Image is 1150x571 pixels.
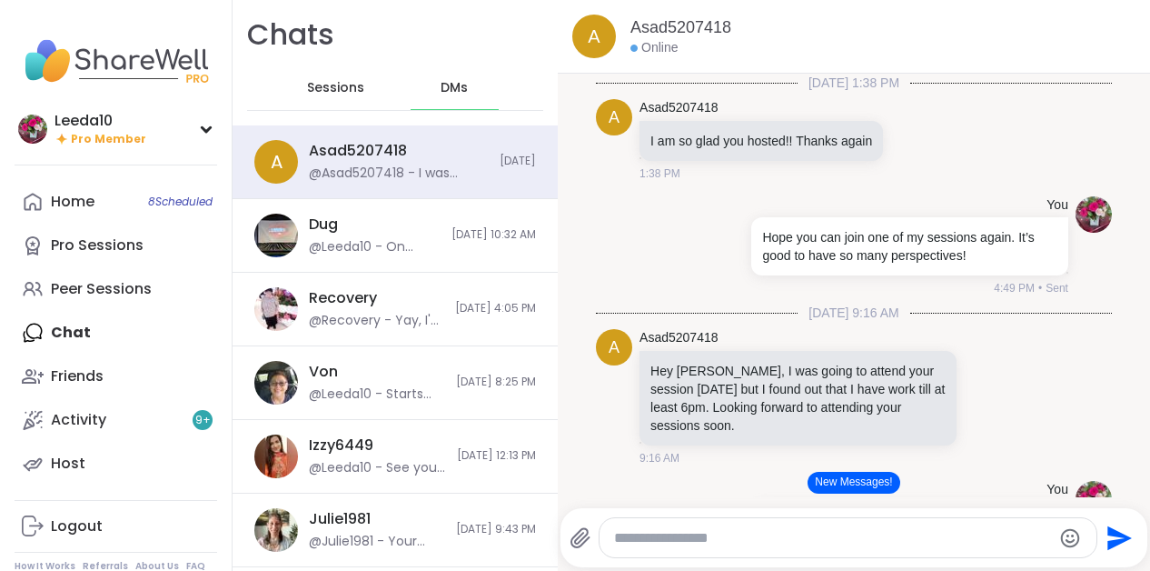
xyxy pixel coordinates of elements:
span: [DATE] [500,154,536,169]
span: A [609,105,620,130]
span: Sessions [307,79,364,97]
a: Asad5207418 [630,16,731,39]
div: Dug [309,215,338,235]
p: Hope you can join one of my sessions again. It’s good to have so many perspectives! [762,228,1057,265]
div: Recovery [309,288,377,308]
div: Activity [51,410,106,430]
button: Emoji picker [1059,527,1081,549]
div: Von [309,362,338,382]
div: Julie1981 [309,509,371,529]
span: [DATE] 12:13 PM [457,448,536,464]
a: Host [15,442,217,486]
div: Asad5207418 [309,141,407,161]
span: A [588,23,600,50]
img: https://sharewell-space-live.sfo3.digitaloceanspaces.com/user-generated/beac06d6-ae44-42f7-93ae-b... [254,435,298,478]
img: https://sharewell-space-live.sfo3.digitaloceanspaces.com/user-generated/281b872e-73bb-4653-b913-d... [254,508,298,552]
button: New Messages! [808,472,899,494]
span: 9:16 AM [639,450,679,466]
span: [DATE] 4:05 PM [455,301,536,316]
div: @Leeda10 - On sharewell? I am interested in this too. [309,238,441,256]
button: Send [1097,517,1138,558]
a: Asad5207418 [639,329,718,347]
span: Sent [1046,280,1068,296]
img: Leeda10 [18,115,47,144]
h4: You [1046,481,1068,499]
a: Home8Scheduled [15,180,217,224]
img: https://sharewell-space-live.sfo3.digitaloceanspaces.com/user-generated/babe0445-ccc0-4241-9884-0... [1076,481,1112,517]
span: • [1038,280,1042,296]
a: Pro Sessions [15,224,217,267]
div: Host [51,454,85,474]
div: @Recovery - Yay, I'm happy you like it [309,312,444,330]
img: https://sharewell-space-live.sfo3.digitaloceanspaces.com/user-generated/6f11dd9f-ce5a-47cf-a75c-0... [254,361,298,405]
div: Logout [51,516,103,536]
span: A [609,336,620,360]
div: Izzy6449 [309,436,373,456]
span: [DATE] 9:43 PM [456,522,536,537]
span: [DATE] 8:25 PM [456,375,536,390]
img: https://sharewell-space-live.sfo3.digitaloceanspaces.com/user-generated/c703a1d2-29a7-4d77-aef4-3... [254,287,298,331]
img: https://sharewell-space-live.sfo3.digitaloceanspaces.com/user-generated/ee4f8f47-4c82-4961-b151-8... [254,214,298,257]
div: Friends [51,366,104,386]
span: 8 Scheduled [148,195,213,209]
img: https://sharewell-space-live.sfo3.digitaloceanspaces.com/user-generated/babe0445-ccc0-4241-9884-0... [1076,196,1112,233]
span: Pro Member [71,132,146,147]
span: 9 + [195,413,211,428]
div: @Leeda10 - See you tonight in your session [309,459,446,477]
div: Home [51,192,94,212]
span: [DATE] 1:38 PM [798,74,910,92]
span: [DATE] 9:16 AM [798,304,909,322]
div: Peer Sessions [51,279,152,299]
div: @Asad5207418 - I was trying to understand this whole last week why am i so nieve? What caused it ... [309,165,489,183]
div: Pro Sessions [51,235,144,255]
span: DMs [441,79,468,97]
div: Online [630,39,678,57]
div: @Julie1981 - Your very welcome! [309,533,445,551]
textarea: Type your message [614,529,1051,547]
p: I am so glad you hosted!! Thanks again [650,132,872,150]
a: Logout [15,505,217,548]
span: 4:49 PM [994,280,1035,296]
a: Asad5207418 [639,99,718,117]
div: Leeda10 [55,111,146,131]
span: 1:38 PM [639,165,680,182]
a: Peer Sessions [15,267,217,311]
a: Activity9+ [15,398,217,442]
span: A [271,148,283,175]
span: [DATE] 10:32 AM [451,227,536,243]
img: ShareWell Nav Logo [15,29,217,93]
h4: You [1046,196,1068,215]
a: Friends [15,355,217,398]
h1: Chats [247,15,334,55]
p: Hey [PERSON_NAME], I was going to attend your session [DATE] but I found out that I have work til... [650,362,946,435]
div: @Leeda10 - Starts with 478 [309,386,445,404]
